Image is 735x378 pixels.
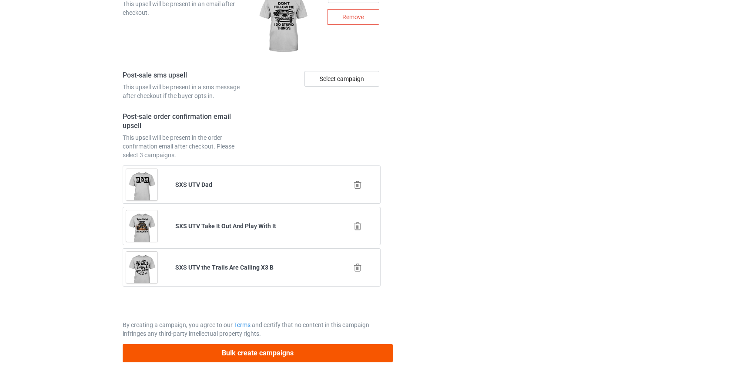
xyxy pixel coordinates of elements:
h4: Post-sale sms upsell [123,71,249,80]
div: Select campaign [304,71,379,87]
p: By creating a campaign, you agree to our and certify that no content in this campaign infringes a... [123,321,381,338]
a: Terms [234,321,251,328]
h4: Post-sale order confirmation email upsell [123,112,249,130]
button: Bulk create campaigns [123,344,393,362]
b: SXS UTV Take It Out And Play With It [175,223,276,229]
b: SXS UTV Dad [175,181,212,188]
div: This upsell will be present in a sms message after checkout if the buyer opts in. [123,83,249,100]
div: This upsell will be present in the order confirmation email after checkout. Please select 3 campa... [123,133,249,159]
div: Remove [327,9,379,25]
b: SXS UTV the Trails Are Calling X3 B [175,264,274,271]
